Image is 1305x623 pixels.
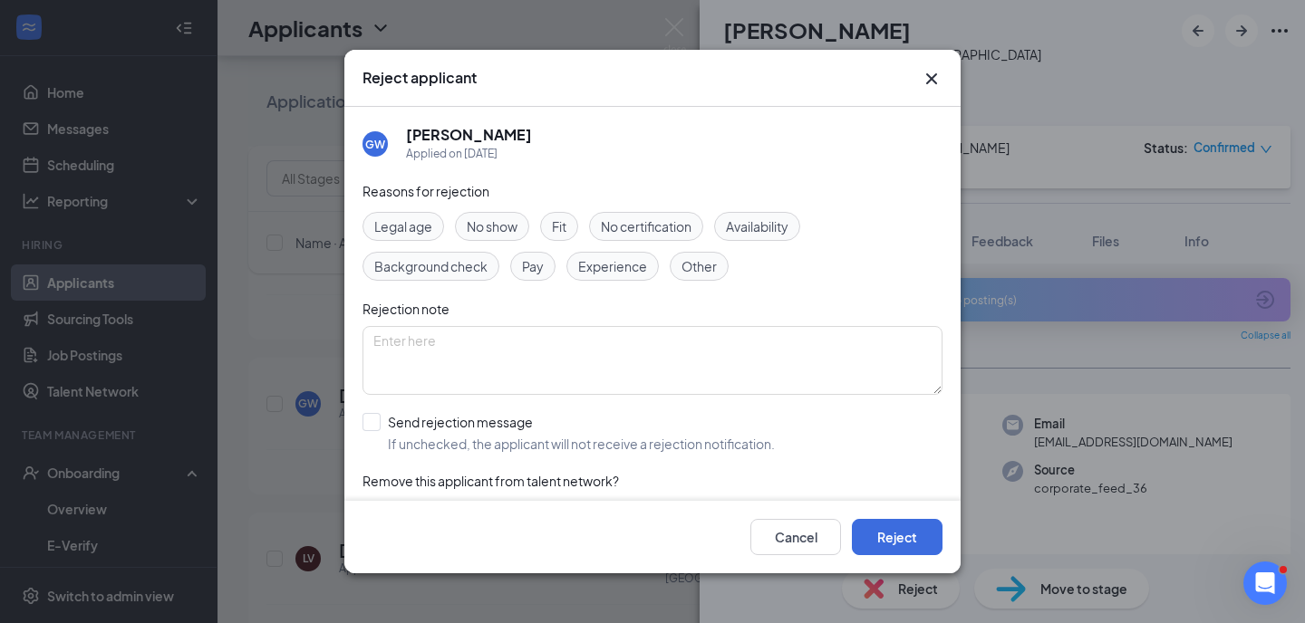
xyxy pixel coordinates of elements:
span: No certification [601,216,691,236]
iframe: Intercom live chat [1243,561,1287,605]
span: No show [467,216,517,236]
span: Legal age [374,216,432,236]
div: Applied on [DATE] [406,145,532,163]
span: Reasons for rejection [362,183,489,199]
svg: Cross [921,68,942,90]
span: Experience [578,256,647,276]
span: Background check [374,256,488,276]
button: Reject [852,519,942,555]
span: Rejection note [362,301,449,317]
button: Cancel [750,519,841,555]
h5: [PERSON_NAME] [406,125,532,145]
span: Availability [726,216,788,236]
span: Fit [552,216,566,236]
span: Remove this applicant from talent network? [362,473,619,489]
button: Close [921,68,942,90]
h3: Reject applicant [362,68,477,88]
div: GW [365,137,385,152]
span: Pay [522,256,544,276]
span: Other [681,256,717,276]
